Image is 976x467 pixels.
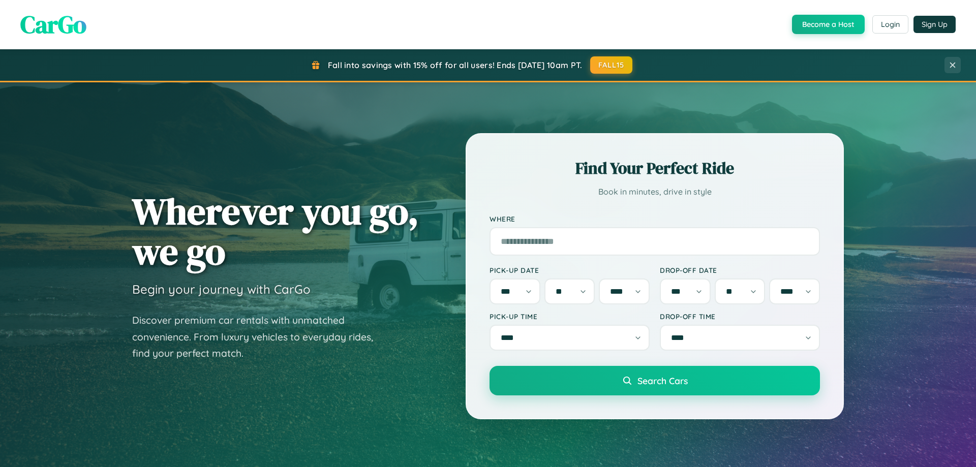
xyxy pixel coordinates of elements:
button: Search Cars [490,366,820,395]
label: Pick-up Time [490,312,650,321]
button: Sign Up [913,16,956,33]
label: Drop-off Time [660,312,820,321]
span: CarGo [20,8,86,41]
span: Search Cars [637,375,688,386]
button: FALL15 [590,56,633,74]
button: Login [872,15,908,34]
p: Discover premium car rentals with unmatched convenience. From luxury vehicles to everyday rides, ... [132,312,386,362]
button: Become a Host [792,15,865,34]
label: Drop-off Date [660,266,820,274]
label: Where [490,214,820,223]
p: Book in minutes, drive in style [490,184,820,199]
h2: Find Your Perfect Ride [490,157,820,179]
span: Fall into savings with 15% off for all users! Ends [DATE] 10am PT. [328,60,583,70]
h3: Begin your journey with CarGo [132,282,311,297]
label: Pick-up Date [490,266,650,274]
h1: Wherever you go, we go [132,191,419,271]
